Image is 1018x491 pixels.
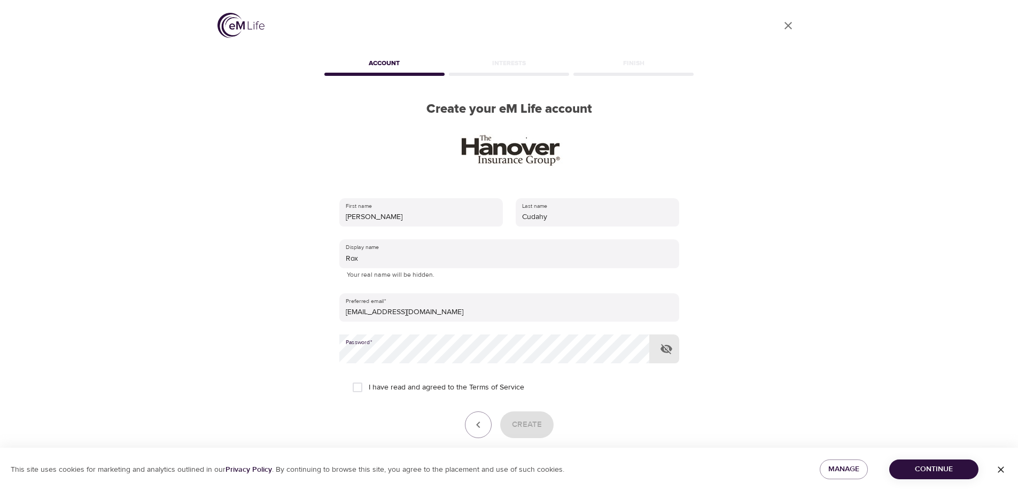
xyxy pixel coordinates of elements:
img: logo [217,13,265,38]
a: Terms of Service [469,382,524,393]
span: Continue [898,463,970,476]
button: Manage [820,459,868,479]
span: I have read and agreed to the [369,382,524,393]
button: Continue [889,459,978,479]
img: HIG_wordmrk_k.jpg [452,130,567,168]
a: Privacy Policy [226,465,272,474]
a: close [775,13,801,38]
span: Manage [828,463,859,476]
h2: Create your eM Life account [322,102,696,117]
p: Your real name will be hidden. [347,270,672,280]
